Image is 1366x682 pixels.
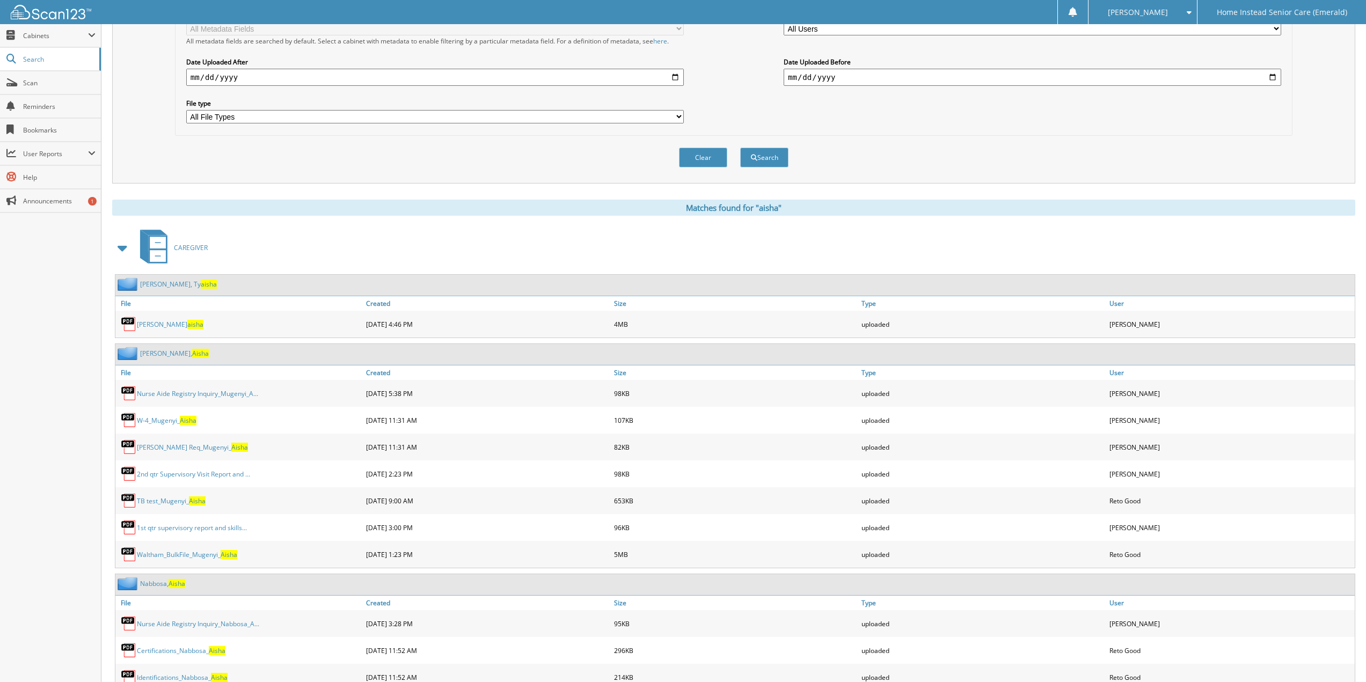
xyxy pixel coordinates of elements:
span: aisha [187,320,203,329]
div: 96KB [611,517,859,538]
div: uploaded [859,640,1107,661]
img: PDF.png [121,615,137,632]
a: Created [363,596,611,610]
a: File [115,296,363,311]
div: uploaded [859,409,1107,431]
span: User Reports [23,149,88,158]
div: [DATE] 4:46 PM [363,313,611,335]
a: Nurse Aide Registry Inquiry_Mugenyi_A... [137,389,258,398]
a: File [115,365,363,380]
div: uploaded [859,313,1107,335]
span: Bookmarks [23,126,96,135]
a: W-4_Mugenyi_Aisha [137,416,196,425]
div: Reto Good [1107,490,1355,511]
div: [PERSON_NAME] [1107,409,1355,431]
div: [DATE] 11:31 AM [363,436,611,458]
a: Size [611,596,859,610]
div: [DATE] 2:23 PM [363,463,611,485]
div: [PERSON_NAME] [1107,436,1355,458]
div: Reto Good [1107,640,1355,661]
a: here [653,36,667,46]
img: PDF.png [121,385,137,401]
a: Nurse Aide Registry Inquiry_Nabbosa_A... [137,619,259,628]
span: Help [23,173,96,182]
div: [PERSON_NAME] [1107,613,1355,634]
div: 653KB [611,490,859,511]
div: [DATE] 11:31 AM [363,409,611,431]
a: Created [363,296,611,311]
label: Date Uploaded After [186,57,684,67]
div: 95KB [611,613,859,634]
a: Nabbosa,Aisha [140,579,185,588]
a: Type [859,296,1107,311]
div: [PERSON_NAME] [1107,313,1355,335]
button: Search [740,148,788,167]
div: uploaded [859,544,1107,565]
div: Reto Good [1107,544,1355,565]
a: File [115,596,363,610]
img: PDF.png [121,519,137,536]
span: Aisha [169,579,185,588]
div: 5MB [611,544,859,565]
button: Clear [679,148,727,167]
span: Search [23,55,94,64]
div: [PERSON_NAME] [1107,383,1355,404]
div: Matches found for "aisha" [112,200,1355,216]
a: [PERSON_NAME], Tyaisha [140,280,217,289]
div: 107KB [611,409,859,431]
div: uploaded [859,490,1107,511]
span: Cabinets [23,31,88,40]
a: 1st qtr supervisory report and skills... [137,523,247,532]
div: [DATE] 1:23 PM [363,544,611,565]
div: uploaded [859,517,1107,538]
a: Created [363,365,611,380]
a: User [1107,296,1355,311]
span: Aisha [221,550,237,559]
div: uploaded [859,436,1107,458]
a: User [1107,365,1355,380]
div: 98KB [611,383,859,404]
a: Waltham_BulkFile_Mugenyi_Aisha [137,550,237,559]
div: 4MB [611,313,859,335]
a: 2nd qtr Supervisory Visit Report and ... [137,470,250,479]
img: PDF.png [121,546,137,562]
a: [PERSON_NAME]aisha [137,320,203,329]
div: All metadata fields are searched by default. Select a cabinet with metadata to enable filtering b... [186,36,684,46]
div: [PERSON_NAME] [1107,463,1355,485]
a: Size [611,296,859,311]
img: folder2.png [118,347,140,360]
a: Certifications_Nabbosa_Aisha [137,646,225,655]
span: Aisha [231,443,248,452]
div: uploaded [859,463,1107,485]
span: Aisha [192,349,209,358]
div: uploaded [859,613,1107,634]
a: Type [859,596,1107,610]
a: Type [859,365,1107,380]
a: CAREGIVER [134,226,208,269]
div: uploaded [859,383,1107,404]
div: 1 [88,197,97,206]
span: Reminders [23,102,96,111]
span: Announcements [23,196,96,206]
img: PDF.png [121,466,137,482]
a: Identifications_Nabbosa_Aisha [137,673,228,682]
a: [PERSON_NAME],Aisha [140,349,209,358]
img: scan123-logo-white.svg [11,5,91,19]
iframe: Chat Widget [1312,630,1366,682]
div: [DATE] 3:00 PM [363,517,611,538]
input: end [784,69,1281,86]
span: Aisha [180,416,196,425]
img: PDF.png [121,642,137,658]
div: [DATE] 5:38 PM [363,383,611,404]
a: Size [611,365,859,380]
label: File type [186,99,684,108]
a: [PERSON_NAME] Req_Mugenyi_Aisha [137,443,248,452]
img: PDF.png [121,412,137,428]
div: [DATE] 11:52 AM [363,640,611,661]
a: TB test_Mugenyi_Aisha [137,496,206,505]
label: Date Uploaded Before [784,57,1281,67]
span: Scan [23,78,96,87]
span: Aisha [211,673,228,682]
div: [PERSON_NAME] [1107,517,1355,538]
